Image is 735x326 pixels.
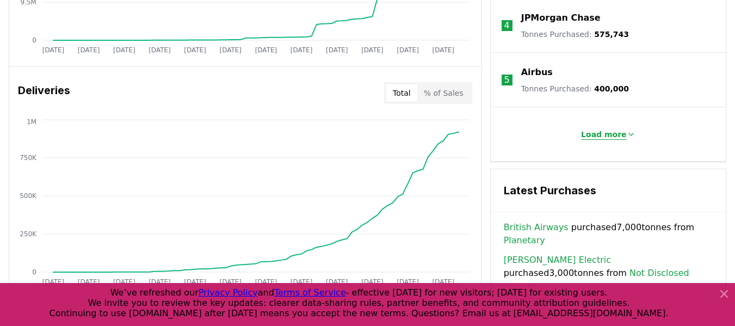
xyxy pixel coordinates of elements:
[504,254,611,267] a: [PERSON_NAME] Electric
[220,278,242,286] tspan: [DATE]
[149,46,171,54] tspan: [DATE]
[184,278,206,286] tspan: [DATE]
[326,278,348,286] tspan: [DATE]
[581,129,627,140] p: Load more
[433,278,455,286] tspan: [DATE]
[184,46,206,54] tspan: [DATE]
[32,36,36,44] tspan: 0
[255,278,277,286] tspan: [DATE]
[78,278,100,286] tspan: [DATE]
[521,29,629,40] p: Tonnes Purchased :
[572,124,644,145] button: Load more
[42,46,65,54] tspan: [DATE]
[521,66,553,79] a: Airbus
[32,268,36,276] tspan: 0
[397,278,419,286] tspan: [DATE]
[521,11,601,24] a: JPMorgan Chase
[504,234,545,247] a: Planetary
[20,192,37,200] tspan: 500K
[629,267,689,280] a: Not Disclosed
[521,83,629,94] p: Tonnes Purchased :
[594,30,629,39] span: 575,743
[27,118,36,126] tspan: 1M
[20,154,37,162] tspan: 750K
[291,46,313,54] tspan: [DATE]
[361,278,384,286] tspan: [DATE]
[386,84,417,102] button: Total
[20,230,37,238] tspan: 250K
[397,46,419,54] tspan: [DATE]
[42,278,65,286] tspan: [DATE]
[78,46,100,54] tspan: [DATE]
[361,46,384,54] tspan: [DATE]
[594,84,629,93] span: 400,000
[504,221,569,234] a: British Airways
[291,278,313,286] tspan: [DATE]
[113,46,135,54] tspan: [DATE]
[220,46,242,54] tspan: [DATE]
[504,254,713,280] span: purchased 3,000 tonnes from
[504,73,510,87] p: 5
[433,46,455,54] tspan: [DATE]
[113,278,135,286] tspan: [DATE]
[504,19,510,32] p: 4
[417,84,470,102] button: % of Sales
[149,278,171,286] tspan: [DATE]
[504,182,713,199] h3: Latest Purchases
[255,46,277,54] tspan: [DATE]
[326,46,348,54] tspan: [DATE]
[18,82,70,104] h3: Deliveries
[504,221,713,247] span: purchased 7,000 tonnes from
